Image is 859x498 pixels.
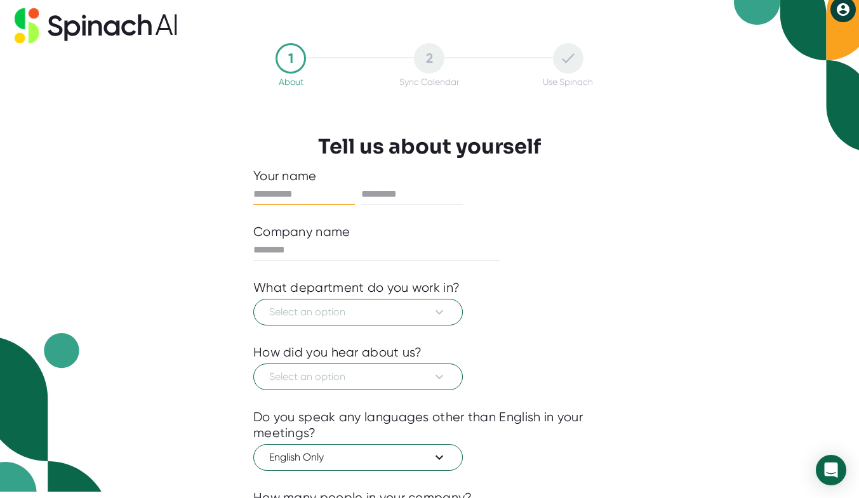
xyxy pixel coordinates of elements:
div: 2 [414,43,444,74]
div: Sync Calendar [399,77,459,87]
div: What department do you work in? [253,280,460,296]
button: Select an option [253,364,463,390]
span: English Only [269,450,447,465]
span: Select an option [269,305,447,320]
div: Use Spinach [543,77,593,87]
div: How did you hear about us? [253,344,422,360]
div: Your name [253,168,606,184]
button: English Only [253,444,463,471]
div: About [279,77,303,87]
button: Select an option [253,299,463,325]
div: Do you speak any languages other than English in your meetings? [253,409,606,441]
span: Select an option [269,369,447,384]
div: Open Intercom Messenger [816,455,846,485]
div: Company name [253,224,350,240]
div: 1 [276,43,306,74]
h3: Tell us about yourself [318,134,541,159]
